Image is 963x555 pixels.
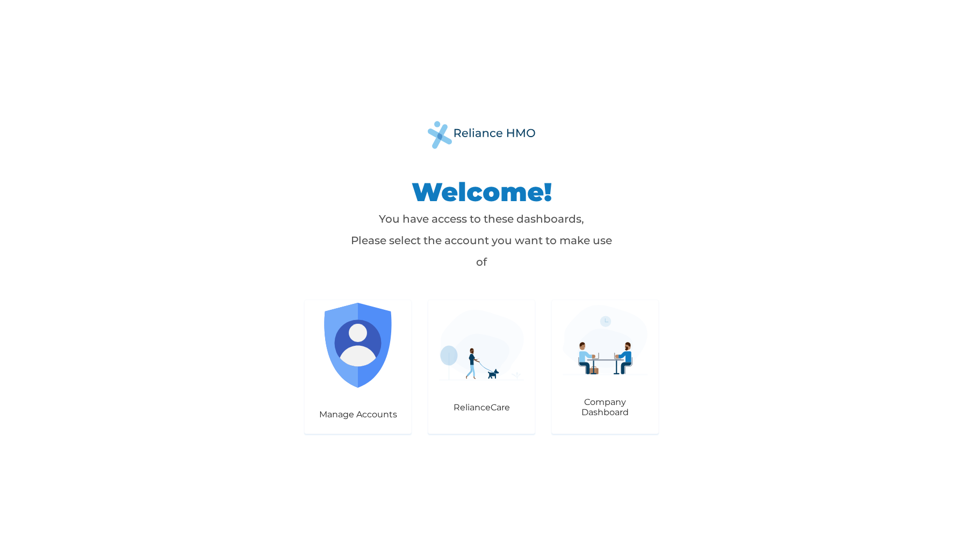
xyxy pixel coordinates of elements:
img: enrollee [439,310,524,380]
p: Manage Accounts [315,409,400,419]
img: client [563,305,648,375]
p: You have access to these dashboards, Please select the account you want to make use of [347,208,616,273]
p: RelianceCare [439,402,524,412]
img: RelianceHMO's Logo [428,121,535,148]
h1: Welcome! [347,176,616,208]
p: Company Dashboard [563,397,648,417]
img: user [315,303,400,388]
